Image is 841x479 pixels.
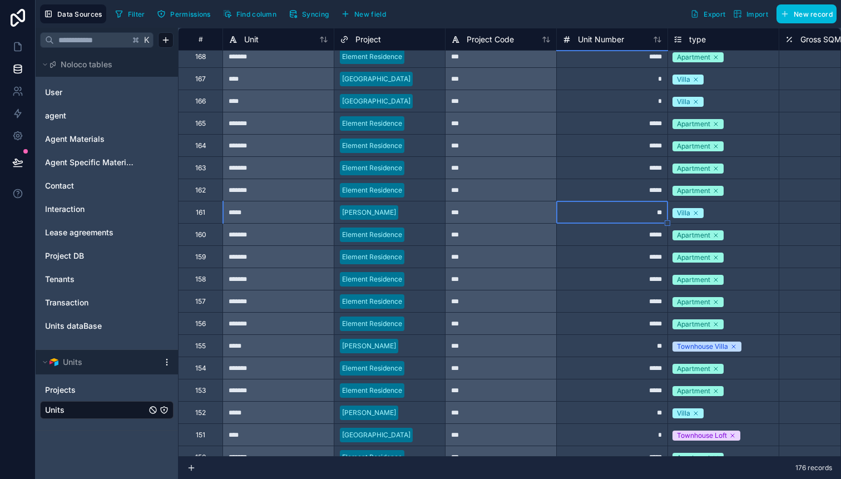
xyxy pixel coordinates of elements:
[677,386,710,396] div: Apartment
[45,404,146,416] a: Units
[195,253,206,261] div: 159
[45,134,105,145] span: Agent Materials
[342,341,396,351] div: [PERSON_NAME]
[285,6,337,22] a: Syncing
[704,10,725,18] span: Export
[40,4,106,23] button: Data Sources
[677,364,710,374] div: Apartment
[195,230,206,239] div: 160
[677,75,690,85] div: Villa
[195,319,206,328] div: 156
[677,208,690,218] div: Villa
[302,10,329,18] span: Syncing
[342,430,410,440] div: [GEOGRAPHIC_DATA]
[195,342,206,350] div: 155
[677,275,710,285] div: Apartment
[342,118,402,129] div: Element Residence
[236,10,276,18] span: Find column
[40,317,174,335] div: Units dataBase
[795,463,832,472] span: 176 records
[342,74,410,84] div: [GEOGRAPHIC_DATA]
[40,177,174,195] div: Contact
[45,297,135,308] a: Transaction
[195,75,206,83] div: 167
[729,4,772,23] button: Import
[578,34,624,45] span: Unit Number
[195,408,206,417] div: 152
[677,319,710,329] div: Apartment
[342,96,410,106] div: [GEOGRAPHIC_DATA]
[195,97,206,106] div: 166
[45,320,102,332] span: Units dataBase
[677,253,710,263] div: Apartment
[195,119,206,128] div: 165
[355,34,381,45] span: Project
[45,404,65,416] span: Units
[45,227,135,238] a: Lease agreements
[40,130,174,148] div: Agent Materials
[342,52,402,62] div: Element Residence
[677,230,710,240] div: Apartment
[772,4,837,23] a: New record
[342,319,402,329] div: Element Residence
[677,408,690,418] div: Villa
[187,35,214,43] div: #
[467,34,514,45] span: Project Code
[45,250,84,261] span: Project DB
[40,247,174,265] div: Project DB
[40,200,174,218] div: Interaction
[45,110,135,121] a: agent
[219,6,280,22] button: Find column
[45,320,135,332] a: Units dataBase
[746,10,768,18] span: Import
[337,6,390,22] button: New field
[40,224,174,241] div: Lease agreements
[195,386,206,395] div: 153
[342,208,396,218] div: [PERSON_NAME]
[196,208,205,217] div: 161
[153,6,214,22] button: Permissions
[195,164,206,172] div: 163
[40,354,158,370] button: Airtable LogoUnits
[677,297,710,307] div: Apartment
[196,431,205,440] div: 151
[40,401,174,419] div: Units
[195,364,206,373] div: 154
[342,230,402,240] div: Element Residence
[342,141,402,151] div: Element Residence
[45,384,146,396] a: Projects
[40,270,174,288] div: Tenants
[677,164,710,174] div: Apartment
[45,180,135,191] a: Contact
[342,386,402,396] div: Element Residence
[61,59,112,70] span: Noloco tables
[342,163,402,173] div: Element Residence
[285,6,333,22] button: Syncing
[342,408,396,418] div: [PERSON_NAME]
[45,87,135,98] a: User
[45,204,85,215] span: Interaction
[40,381,174,399] div: Projects
[40,154,174,171] div: Agent Specific Materials
[342,274,402,284] div: Element Residence
[677,342,728,352] div: Townhouse Villa
[45,274,75,285] span: Tenants
[794,10,833,18] span: New record
[45,384,76,396] span: Projects
[195,52,206,61] div: 168
[40,107,174,125] div: agent
[170,10,210,18] span: Permissions
[45,274,135,285] a: Tenants
[776,4,837,23] button: New record
[45,157,135,168] a: Agent Specific Materials
[195,453,206,462] div: 150
[195,297,206,306] div: 157
[677,52,710,62] div: Apartment
[45,227,113,238] span: Lease agreements
[342,252,402,262] div: Element Residence
[143,36,151,44] span: K
[195,186,206,195] div: 162
[40,57,167,72] button: Noloco tables
[63,357,82,368] span: Units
